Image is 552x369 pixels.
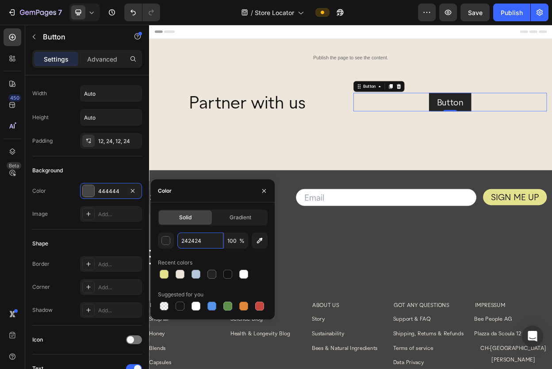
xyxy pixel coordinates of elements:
[468,9,483,16] span: Save
[32,187,46,195] div: Color
[280,77,300,85] div: Button
[32,283,50,291] div: Corner
[239,237,245,245] span: %
[379,95,414,109] p: Button
[158,259,192,267] div: Recent colors
[7,162,21,169] div: Beta
[501,8,523,17] div: Publish
[460,4,490,21] button: Save
[32,89,47,97] div: Width
[368,89,424,114] button: <p>Button</p>
[450,220,513,233] div: SIGN ME UP
[44,54,69,64] p: Settings
[493,4,530,21] button: Publish
[98,210,140,218] div: Add...
[87,54,117,64] p: Advanced
[193,216,431,238] input: Email
[149,25,552,369] iframe: Design area
[440,216,524,237] button: SIGN ME UP
[4,4,66,21] button: 7
[32,260,50,268] div: Border
[177,233,223,249] input: Eg: FFFFFF
[522,326,543,347] div: Open Intercom Messenger
[32,336,43,344] div: Icon
[80,85,142,101] input: Auto
[80,109,142,125] input: Auto
[32,113,49,121] div: Height
[32,137,53,145] div: Padding
[158,187,172,195] div: Color
[8,94,21,101] div: 450
[1,219,171,236] p: Sign up to our newsletter
[98,187,124,195] div: 444444
[124,4,160,21] div: Undo/Redo
[158,291,203,299] div: Suggested for you
[32,167,63,175] div: Background
[179,214,192,221] span: Solid
[98,307,140,315] div: Add...
[43,31,118,42] p: Button
[251,8,253,17] span: /
[255,8,294,17] span: Store Locator
[32,306,53,314] div: Shadow
[58,7,62,18] p: 7
[230,214,251,221] span: Gradient
[32,210,48,218] div: Image
[98,260,140,268] div: Add...
[98,284,140,291] div: Add...
[32,240,48,248] div: Shape
[98,137,140,145] div: 12, 24, 12, 24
